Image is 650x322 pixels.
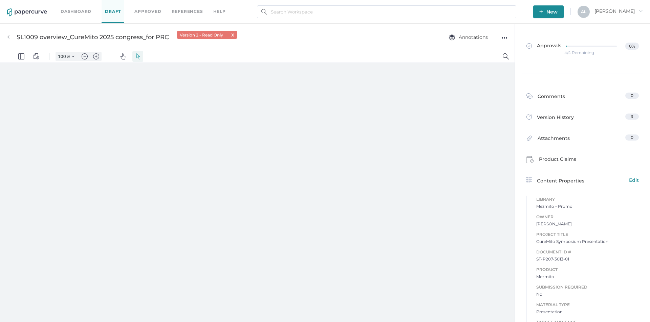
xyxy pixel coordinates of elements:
img: default-viewcontrols.svg [33,3,39,9]
span: Owner [536,213,639,221]
a: Approvals0% [522,36,643,62]
div: help [213,8,226,15]
span: 0% [625,43,638,50]
span: Submission Required [536,283,639,291]
img: content-properties-icon.34d20aed.svg [526,177,532,182]
button: Select [132,1,143,11]
input: Search Workspace [257,5,516,18]
button: Search [500,1,511,11]
div: SL1009 overview_CureMito 2025 congress_for PRC [17,31,169,44]
span: Presentation [536,308,639,315]
span: CureMito Symposium Presentation [536,238,639,245]
button: Zoom Controls [68,1,79,11]
button: Annotations [442,31,495,44]
div: Comments [526,93,565,103]
span: 3 [631,114,633,119]
img: default-select.svg [135,3,141,9]
button: Zoom in [91,1,102,11]
img: comment-icon.4fbda5a2.svg [526,93,533,101]
div: ●●● [501,33,507,43]
img: chevron.svg [72,5,74,7]
a: Attachments0 [526,134,639,145]
input: Set zoom [56,3,67,9]
a: Content PropertiesEdit [526,176,639,184]
button: View Controls [31,1,42,11]
span: Library [536,196,639,203]
span: Approvals [526,43,561,50]
div: x [231,32,234,38]
img: default-pan.svg [120,3,126,9]
a: References [172,8,203,15]
div: Attachments [526,134,570,145]
span: Mezmito - Promo [536,203,639,210]
button: Panel [16,1,27,11]
a: Product Claims [526,155,639,166]
span: 0 [631,93,633,98]
a: Version History3 [526,114,639,123]
button: New [533,5,564,18]
img: default-plus.svg [93,3,99,9]
button: Pan [117,1,128,11]
span: [PERSON_NAME] [594,8,643,14]
img: back-arrow-grey.72011ae3.svg [7,34,13,40]
img: versions-icon.ee5af6b0.svg [526,114,532,121]
span: 0 [631,135,633,140]
span: Document ID # [536,248,639,256]
a: Comments0 [526,93,639,103]
span: [PERSON_NAME] [536,221,639,227]
img: annotation-layers.cc6d0e6b.svg [449,34,455,41]
button: Zoom out [79,1,90,11]
span: Project Title [536,231,639,238]
div: Version 2 - Read Only [177,31,237,39]
img: search.bf03fe8b.svg [261,9,267,15]
span: New [539,5,558,18]
span: % [67,3,70,9]
img: default-leftsidepanel.svg [18,3,24,9]
div: Product Claims [526,155,576,166]
img: claims-icon.71597b81.svg [526,156,534,164]
a: Approved [134,8,161,15]
div: Version History [526,114,574,123]
span: No [536,291,639,298]
img: default-minus.svg [82,3,88,9]
span: Product [536,266,639,273]
div: Content Properties [526,176,639,184]
span: A L [581,9,586,14]
img: default-magnifying-glass.svg [503,3,509,9]
img: plus-white.e19ec114.svg [539,10,543,14]
span: Edit [629,176,639,184]
i: arrow_right [638,8,643,13]
span: Mezmito [536,273,639,280]
span: Material Type [536,301,639,308]
img: approved-grey.341b8de9.svg [526,43,532,49]
img: papercurve-logo-colour.7244d18c.svg [7,8,47,17]
a: Dashboard [61,8,91,15]
span: ST-P207-3013-01 [536,256,639,263]
span: Annotations [449,34,488,40]
img: attachments-icon.0dd0e375.svg [526,135,533,143]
